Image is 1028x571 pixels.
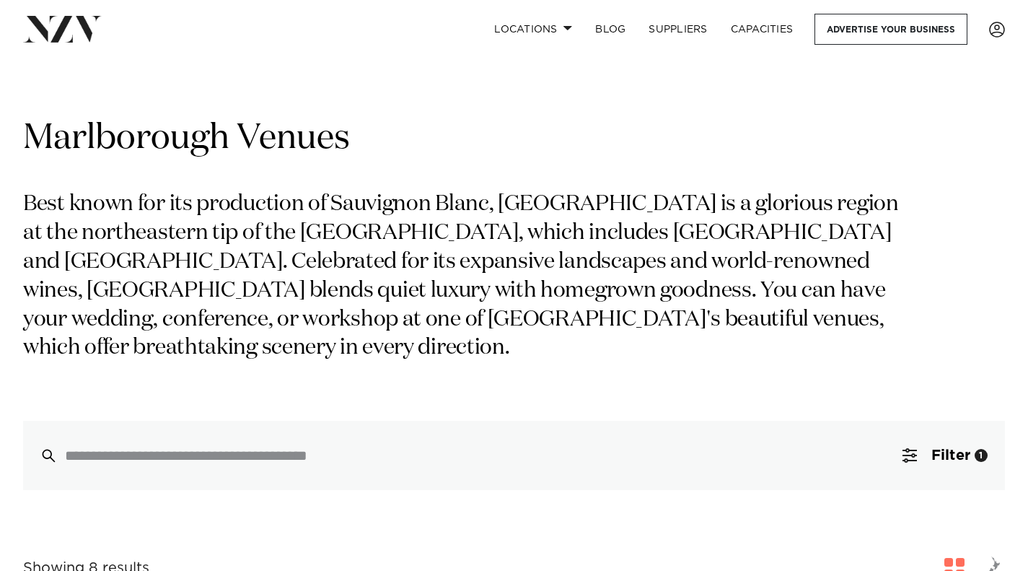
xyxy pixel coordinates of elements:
button: Filter1 [885,421,1005,490]
span: Filter [931,448,970,463]
a: SUPPLIERS [637,14,719,45]
a: Capacities [719,14,805,45]
a: Locations [483,14,584,45]
div: 1 [975,449,988,462]
img: nzv-logo.png [23,16,102,42]
a: BLOG [584,14,637,45]
h1: Marlborough Venues [23,116,1005,162]
a: Advertise your business [814,14,967,45]
p: Best known for its production of Sauvignon Blanc, [GEOGRAPHIC_DATA] is a glorious region at the n... [23,191,915,363]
